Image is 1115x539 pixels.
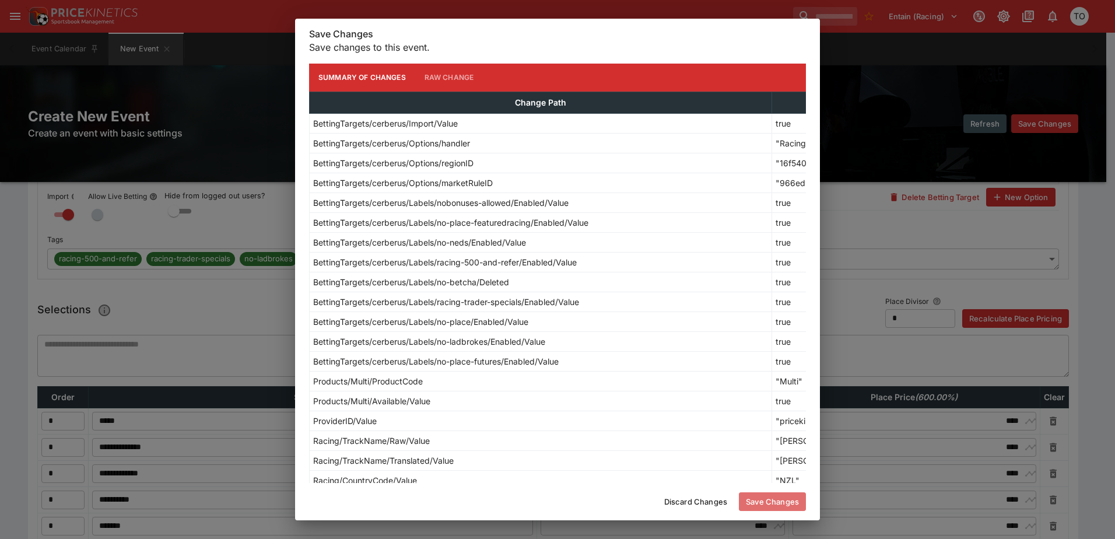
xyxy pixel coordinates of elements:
p: BettingTargets/cerberus/Labels/no-neds/Enabled/Value [313,236,526,249]
td: true [772,252,1063,272]
td: true [772,212,1063,232]
th: Base Value [772,92,1063,113]
p: Racing/CountryCode/Value [313,474,417,487]
td: "966ed9d7-4f0d-412b-b45f-21f5b6c55cfd" [772,173,1063,192]
p: Racing/TrackName/Translated/Value [313,454,454,467]
p: BettingTargets/cerberus/Labels/no-place/Enabled/Value [313,316,528,328]
p: BettingTargets/cerberus/Labels/racing-trader-specials/Enabled/Value [313,296,579,308]
p: BettingTargets/cerberus/Labels/no-betcha/Deleted [313,276,509,288]
td: "16f540e5-28da-48b6-8e58-dfeee94b42c2" [772,153,1063,173]
p: BettingTargets/cerberus/Labels/no-place-futures/Enabled/Value [313,355,559,367]
td: true [772,331,1063,351]
p: Products/Multi/Available/Value [313,395,430,407]
p: BettingTargets/cerberus/Labels/nobonuses-allowed/Enabled/Value [313,197,569,209]
p: BettingTargets/cerberus/Import/Value [313,117,458,129]
p: BettingTargets/cerberus/Options/handler [313,137,470,149]
td: true [772,311,1063,331]
button: Raw Change [415,64,483,92]
td: true [772,192,1063,212]
td: "[PERSON_NAME]" [772,430,1063,450]
button: Discard Changes [657,492,734,511]
p: BettingTargets/cerberus/Labels/no-place-featuredracing/Enabled/Value [313,216,588,229]
p: BettingTargets/cerberus/Options/regionID [313,157,474,169]
p: BettingTargets/cerberus/Labels/no-ladbrokes/Enabled/Value [313,335,545,348]
p: BettingTargets/cerberus/Options/marketRuleID [313,177,493,189]
td: true [772,391,1063,411]
p: ProviderID/Value [313,415,377,427]
td: "RacingFutures" [772,133,1063,153]
td: true [772,351,1063,371]
button: Save Changes [739,492,806,511]
td: "NZL" [772,470,1063,490]
p: Save changes to this event. [309,40,806,54]
h6: Save Changes [309,28,806,40]
th: Change Path [310,92,772,113]
td: "[PERSON_NAME]" [772,450,1063,470]
p: Racing/TrackName/Raw/Value [313,435,430,447]
td: true [772,272,1063,292]
td: true [772,292,1063,311]
td: "pricekinetics" [772,411,1063,430]
p: Products/Multi/ProductCode [313,375,423,387]
p: BettingTargets/cerberus/Labels/racing-500-and-refer/Enabled/Value [313,256,577,268]
td: "Multi" [772,371,1063,391]
button: Summary of Changes [309,64,415,92]
td: true [772,232,1063,252]
td: true [772,113,1063,133]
